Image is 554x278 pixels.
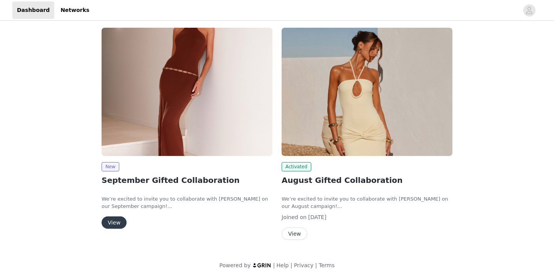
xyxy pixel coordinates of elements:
h2: September Gifted Collaboration [102,174,272,186]
a: View [102,220,127,226]
a: Privacy [294,262,314,268]
p: We’re excited to invite you to collaborate with [PERSON_NAME] on our September campaign! [102,195,272,210]
h2: August Gifted Collaboration [282,174,452,186]
span: Powered by [219,262,250,268]
span: | [273,262,275,268]
a: Dashboard [12,2,54,19]
span: | [290,262,292,268]
a: View [282,231,307,237]
button: View [102,216,127,229]
span: New [102,162,119,171]
a: Terms [319,262,334,268]
img: Peppermayo AUS [102,28,272,156]
div: avatar [526,4,533,17]
span: [DATE] [308,214,326,220]
span: Activated [282,162,311,171]
a: Networks [56,2,94,19]
img: Peppermayo AUS [282,28,452,156]
span: | [315,262,317,268]
img: logo [252,263,272,268]
p: We’re excited to invite you to collaborate with [PERSON_NAME] on our August campaign! [282,195,452,210]
a: Help [277,262,289,268]
span: Joined on [282,214,307,220]
button: View [282,228,307,240]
